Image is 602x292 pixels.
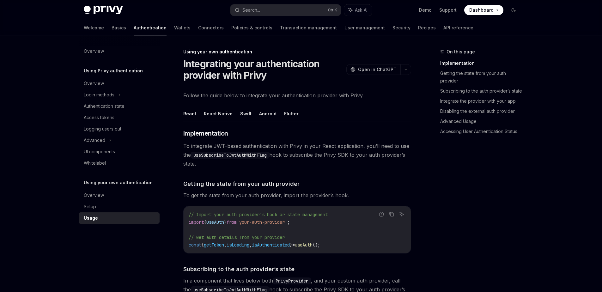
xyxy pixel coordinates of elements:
[242,6,260,14] div: Search...
[183,129,228,138] span: Implementation
[419,7,432,13] a: Demo
[84,125,121,133] div: Logging users out
[328,8,337,13] span: Ctrl K
[183,91,411,100] span: Follow the guide below to integrate your authentication provider with Privy.
[439,7,457,13] a: Support
[355,7,368,13] span: Ask AI
[79,201,160,212] a: Setup
[84,102,125,110] div: Authentication state
[287,219,290,225] span: ;
[84,214,98,222] div: Usage
[84,179,153,186] h5: Using your own authentication
[84,192,104,199] div: Overview
[464,5,503,15] a: Dashboard
[79,123,160,135] a: Logging users out
[204,242,224,248] span: getToken
[344,4,372,16] button: Ask AI
[447,48,475,56] span: On this page
[440,116,524,126] a: Advanced Usage
[201,242,204,248] span: {
[249,242,252,248] span: ,
[440,58,524,68] a: Implementation
[469,7,494,13] span: Dashboard
[79,212,160,224] a: Usage
[183,191,411,200] span: To get the state from your auth provider, import the provider’s hook.
[84,114,114,121] div: Access tokens
[224,219,227,225] span: }
[191,152,269,159] code: useSubscribeToJwtAuthWithFlag
[440,96,524,106] a: Integrate the provider with your app
[84,91,114,99] div: Login methods
[418,20,436,35] a: Recipes
[440,86,524,96] a: Subscribing to the auth provider’s state
[79,190,160,201] a: Overview
[240,106,252,121] button: Swift
[204,219,206,225] span: {
[198,20,224,35] a: Connectors
[79,157,160,169] a: Whitelabel
[252,242,290,248] span: isAuthenticated
[392,20,410,35] a: Security
[79,112,160,123] a: Access tokens
[440,126,524,137] a: Accessing User Authentication Status
[112,20,126,35] a: Basics
[79,100,160,112] a: Authentication state
[204,106,233,121] button: React Native
[84,67,143,75] h5: Using Privy authentication
[189,219,204,225] span: import
[284,106,299,121] button: Flutter
[189,242,201,248] span: const
[292,242,295,248] span: =
[84,148,115,155] div: UI components
[183,142,411,168] span: To integrate JWT-based authentication with Privy in your React application, you’ll need to use th...
[84,6,123,15] img: dark logo
[344,20,385,35] a: User management
[227,242,249,248] span: isLoading
[84,20,104,35] a: Welcome
[134,20,167,35] a: Authentication
[237,219,287,225] span: 'your-auth-provider'
[290,242,292,248] span: }
[280,20,337,35] a: Transaction management
[183,106,196,121] button: React
[398,210,406,218] button: Ask AI
[227,219,237,225] span: from
[79,78,160,89] a: Overview
[174,20,191,35] a: Wallets
[84,137,105,144] div: Advanced
[206,219,224,225] span: useAuth
[313,242,320,248] span: ();
[377,210,386,218] button: Report incorrect code
[259,106,277,121] button: Android
[224,242,227,248] span: ,
[440,106,524,116] a: Disabling the external auth provider
[183,179,300,188] span: Getting the state from your auth provider
[231,20,272,35] a: Policies & controls
[79,46,160,57] a: Overview
[79,146,160,157] a: UI components
[183,58,344,81] h1: Integrating your authentication provider with Privy
[346,64,400,75] button: Open in ChatGPT
[189,212,328,217] span: // Import your auth provider's hook or state management
[443,20,473,35] a: API reference
[183,49,411,55] div: Using your own authentication
[183,265,295,273] span: Subscribing to the auth provider’s state
[84,47,104,55] div: Overview
[84,203,96,210] div: Setup
[189,234,285,240] span: // Get auth details from your provider
[295,242,313,248] span: useAuth
[84,159,106,167] div: Whitelabel
[230,4,341,16] button: Search...CtrlK
[440,68,524,86] a: Getting the state from your auth provider
[273,277,311,284] code: PrivyProvider
[508,5,519,15] button: Toggle dark mode
[358,66,397,73] span: Open in ChatGPT
[84,80,104,87] div: Overview
[387,210,396,218] button: Copy the contents from the code block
